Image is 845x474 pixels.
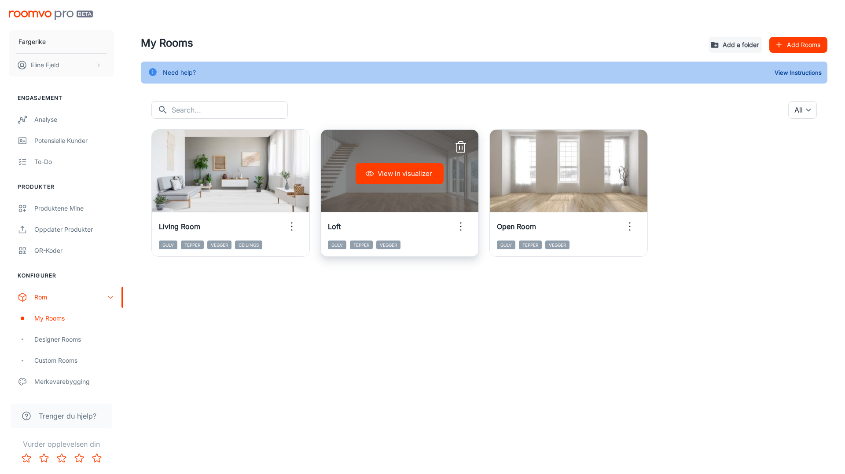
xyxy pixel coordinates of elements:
button: Add a folder [709,37,762,53]
span: Vegger [376,241,400,249]
h4: My Rooms [141,35,702,51]
button: Eline Fjeld [9,54,114,77]
h6: Living Room [159,221,200,232]
button: Fargerike [9,30,114,53]
button: View Instructions [772,66,824,79]
div: Analyse [34,115,114,124]
p: Eline Fjeld [31,60,59,70]
span: Vegger [545,241,569,249]
button: Add Rooms [769,37,827,53]
div: Need help? [163,64,196,81]
span: Tepper [181,241,204,249]
span: Vegger [207,241,231,249]
span: Gulv [159,241,177,249]
span: Gulv [328,241,346,249]
div: QR-koder [34,246,114,255]
div: To-do [34,157,114,167]
input: Search... [172,101,288,119]
h6: Loft [328,221,341,232]
span: Ceilings [235,241,262,249]
img: Roomvo PRO Beta [9,11,93,20]
button: View in visualizer [356,163,444,184]
span: Tepper [519,241,542,249]
span: Tepper [350,241,373,249]
div: Produktene mine [34,204,114,213]
div: Rom [34,292,107,302]
div: Oppdater produkter [34,225,114,234]
div: Potensielle kunder [34,136,114,146]
h6: Open Room [497,221,536,232]
div: All [788,101,817,119]
span: Gulv [497,241,515,249]
p: Fargerike [18,37,46,47]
